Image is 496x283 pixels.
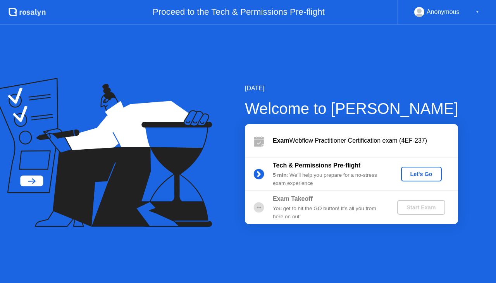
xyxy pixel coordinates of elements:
[273,137,289,144] b: Exam
[427,7,460,17] div: Anonymous
[401,167,442,181] button: Let's Go
[273,172,287,178] b: 5 min
[273,162,360,169] b: Tech & Permissions Pre-flight
[397,200,445,215] button: Start Exam
[273,195,313,202] b: Exam Takeoff
[400,204,442,211] div: Start Exam
[245,84,458,93] div: [DATE]
[245,97,458,120] div: Welcome to [PERSON_NAME]
[273,171,384,187] div: : We’ll help you prepare for a no-stress exam experience
[273,136,458,145] div: Webflow Practitioner Certification exam (4EF-237)
[273,205,384,221] div: You get to hit the GO button! It’s all you from here on out
[404,171,439,177] div: Let's Go
[475,7,479,17] div: ▼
